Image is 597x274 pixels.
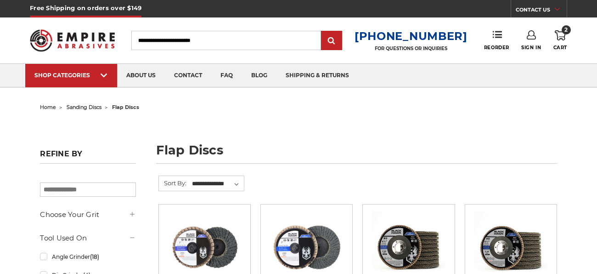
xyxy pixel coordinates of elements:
a: sanding discs [67,104,101,110]
a: Reorder [484,30,509,50]
a: blog [242,64,276,87]
p: FOR QUESTIONS OR INQUIRIES [355,46,467,51]
h5: Tool Used On [40,233,135,244]
label: Sort By: [159,176,186,190]
a: home [40,104,56,110]
img: Empire Abrasives [30,24,115,57]
a: about us [117,64,165,87]
select: Sort By: [191,177,244,191]
input: Submit [322,32,341,50]
a: faq [211,64,242,87]
h5: Refine by [40,149,135,164]
span: (18) [90,253,99,260]
a: CONTACT US [516,5,567,17]
span: Reorder [484,45,509,51]
a: contact [165,64,211,87]
h1: flap discs [156,144,557,164]
span: Sign In [521,45,541,51]
a: 2 Cart [553,30,567,51]
a: shipping & returns [276,64,358,87]
a: [PHONE_NUMBER] [355,29,467,43]
span: Cart [553,45,567,51]
span: 2 [562,25,571,34]
h5: Choose Your Grit [40,209,135,220]
span: flap discs [112,104,139,110]
div: SHOP CATEGORIES [34,72,108,79]
a: Angle Grinder(18) [40,249,135,265]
